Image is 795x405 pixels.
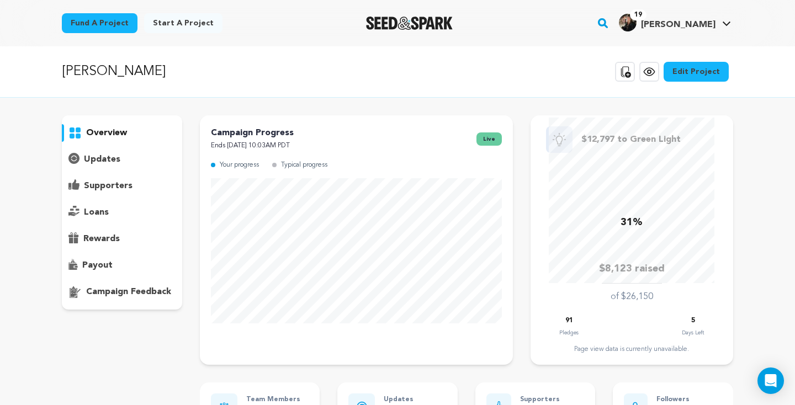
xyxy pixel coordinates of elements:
[682,327,704,338] p: Days Left
[757,367,784,394] div: Open Intercom Messenger
[281,159,327,172] p: Typical progress
[621,215,643,231] p: 31%
[220,159,259,172] p: Your progress
[641,20,715,29] span: [PERSON_NAME]
[83,232,120,246] p: rewards
[62,257,182,274] button: payout
[617,12,733,31] a: Elise G.'s Profile
[565,315,573,327] p: 91
[611,290,653,303] p: of $26,150
[84,153,120,166] p: updates
[617,12,733,35] span: Elise G.'s Profile
[619,14,637,31] img: a71ff16225df04d0.jpg
[559,327,579,338] p: Pledges
[664,62,729,82] a: Edit Project
[62,230,182,248] button: rewards
[542,345,722,354] div: Page view data is currently unavailable.
[62,204,182,221] button: loans
[62,124,182,142] button: overview
[84,206,109,219] p: loans
[86,126,127,140] p: overview
[62,177,182,195] button: supporters
[476,132,502,146] span: live
[619,14,715,31] div: Elise G.'s Profile
[62,151,182,168] button: updates
[630,9,646,20] span: 19
[62,13,137,33] a: Fund a project
[84,179,132,193] p: supporters
[691,315,695,327] p: 5
[366,17,453,30] img: Seed&Spark Logo Dark Mode
[86,285,171,299] p: campaign feedback
[211,126,294,140] p: Campaign Progress
[62,62,166,82] p: [PERSON_NAME]
[144,13,222,33] a: Start a project
[211,140,294,152] p: Ends [DATE] 10:03AM PDT
[366,17,453,30] a: Seed&Spark Homepage
[82,259,113,272] p: payout
[62,283,182,301] button: campaign feedback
